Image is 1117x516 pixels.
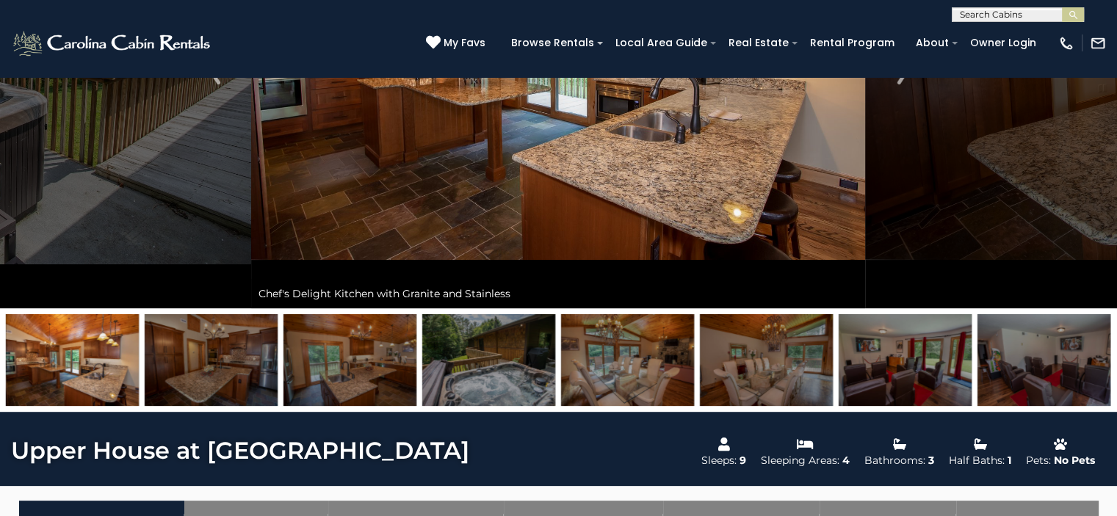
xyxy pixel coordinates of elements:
[11,29,214,58] img: White-1-2.png
[977,314,1110,406] img: 163273275
[444,35,485,51] span: My Favs
[721,32,796,54] a: Real Estate
[561,314,694,406] img: 163273271
[839,314,972,406] img: 163273274
[803,32,902,54] a: Rental Program
[145,314,278,406] img: 163273268
[422,314,555,406] img: 163273270
[426,35,489,51] a: My Favs
[908,32,956,54] a: About
[700,314,833,406] img: 163273273
[6,314,139,406] img: 163273267
[608,32,715,54] a: Local Area Guide
[283,314,416,406] img: 163273269
[1058,35,1074,51] img: phone-regular-white.png
[504,32,601,54] a: Browse Rentals
[251,279,865,308] div: Chef's Delight Kitchen with Granite and Stainless
[963,32,1044,54] a: Owner Login
[1090,35,1106,51] img: mail-regular-white.png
